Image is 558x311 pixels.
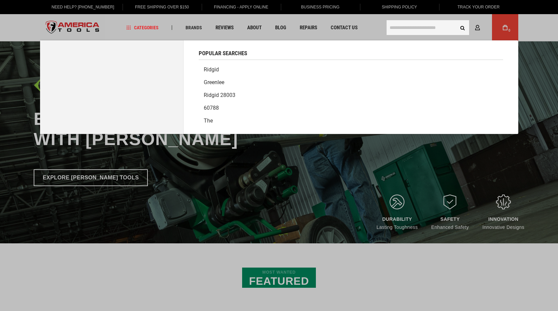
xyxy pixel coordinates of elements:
[123,23,162,32] a: Categories
[199,89,503,102] a: Ridgid 28003
[199,102,503,114] a: 60788
[199,63,503,76] a: Ridgid
[126,25,159,30] span: Categories
[199,114,503,127] a: The
[199,76,503,89] a: Greenlee
[183,23,205,32] a: Brands
[199,50,247,56] span: Popular Searches
[456,21,469,34] button: Search
[186,25,202,30] span: Brands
